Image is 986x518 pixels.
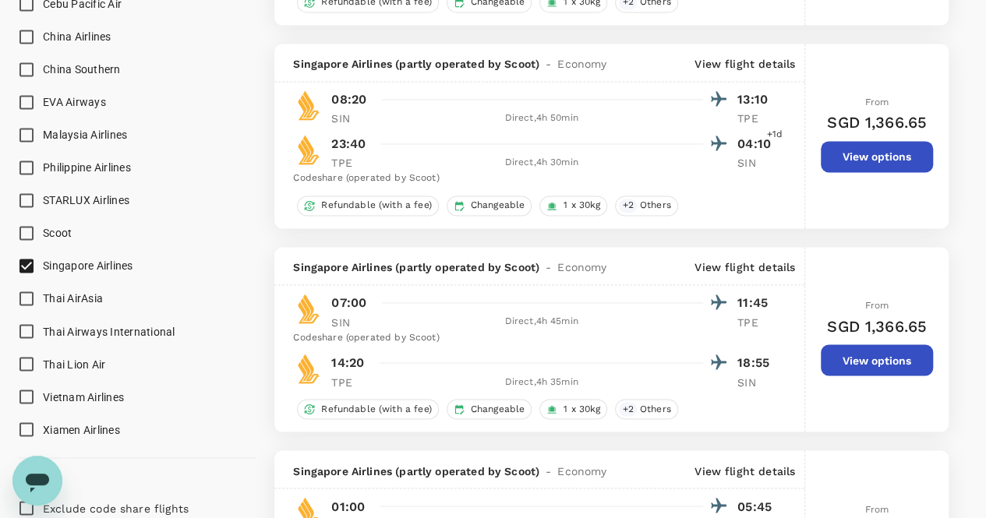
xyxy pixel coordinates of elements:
p: 07:00 [331,294,366,312]
span: Thai Airways International [43,325,175,337]
p: SIN [331,314,370,329]
span: - [539,259,557,275]
p: Exclude code share flights [43,500,189,516]
span: From [865,97,889,107]
span: - [539,56,557,72]
span: Vietnam Airlines [43,390,124,403]
span: From [865,300,889,311]
div: Direct , 4h 30min [380,155,703,171]
p: 08:20 [331,90,366,109]
div: Codeshare (operated by Scoot) [293,171,776,186]
img: SQ [293,90,324,121]
span: Others [634,199,677,212]
span: Philippine Airlines [43,161,131,174]
p: View flight details [694,56,795,72]
p: 05:45 [737,497,776,516]
p: 04:10 [737,135,776,153]
div: Direct , 4h 50min [380,111,703,126]
p: TPE [737,314,776,329]
span: Thai Lion Air [43,358,105,370]
span: Singapore Airlines [43,259,133,272]
span: China Southern [43,63,121,76]
span: Economy [557,56,606,72]
span: Xiamen Airlines [43,423,120,435]
h6: SGD 1,366.65 [827,313,927,338]
div: +2Others [615,196,677,216]
span: Thai AirAsia [43,292,103,305]
span: Economy [557,259,606,275]
p: 01:00 [331,497,365,516]
iframe: Button to launch messaging window [12,456,62,506]
span: Others [634,402,677,415]
div: 1 x 30kg [539,196,607,216]
span: +1d [767,127,783,143]
button: View options [821,141,933,172]
div: Refundable (with a fee) [297,196,438,216]
img: SQ [293,134,324,165]
h6: SGD 1,366.65 [827,110,927,135]
p: View flight details [694,463,795,478]
p: SIN [737,155,776,171]
p: SIN [737,374,776,389]
img: SQ [293,353,324,384]
p: 23:40 [331,135,366,153]
span: Refundable (with a fee) [315,199,437,212]
span: Malaysia Airlines [43,129,127,141]
div: +2Others [615,399,677,419]
p: TPE [737,111,776,126]
button: View options [821,344,933,375]
span: 1 x 30kg [557,199,606,212]
span: 1 x 30kg [557,402,606,415]
span: EVA Airways [43,96,106,108]
p: 14:20 [331,353,364,372]
p: TPE [331,374,370,389]
span: From [865,503,889,514]
img: SQ [293,293,324,324]
span: Changeable [465,199,532,212]
div: Changeable [447,399,532,419]
div: Direct , 4h 35min [380,374,703,389]
span: + 2 [619,199,636,212]
p: 18:55 [737,353,776,372]
div: Changeable [447,196,532,216]
p: 11:45 [737,294,776,312]
span: Economy [557,463,606,478]
span: Scoot [43,227,72,239]
span: STARLUX Airlines [43,194,129,206]
p: View flight details [694,259,795,275]
p: TPE [331,155,370,171]
div: Direct , 4h 45min [380,314,703,329]
div: Refundable (with a fee) [297,399,438,419]
span: - [539,463,557,478]
span: China Airlines [43,30,111,43]
span: Singapore Airlines (partly operated by Scoot) [293,259,539,275]
span: Singapore Airlines (partly operated by Scoot) [293,463,539,478]
div: 1 x 30kg [539,399,607,419]
span: Refundable (with a fee) [315,402,437,415]
p: 13:10 [737,90,776,109]
span: + 2 [619,402,636,415]
span: Changeable [465,402,532,415]
div: Codeshare (operated by Scoot) [293,329,776,345]
span: Singapore Airlines (partly operated by Scoot) [293,56,539,72]
p: SIN [331,111,370,126]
